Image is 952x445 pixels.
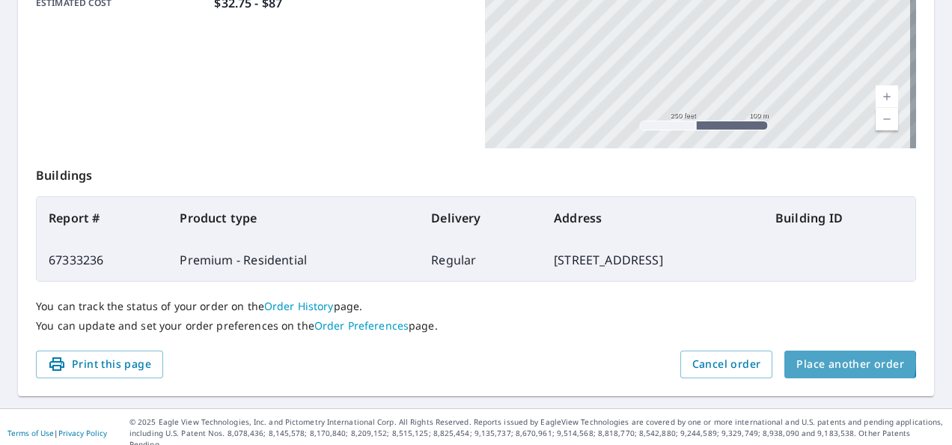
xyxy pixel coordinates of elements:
span: Cancel order [692,355,761,374]
p: You can update and set your order preferences on the page. [36,319,916,333]
a: Terms of Use [7,428,54,438]
a: Order History [264,299,334,313]
p: | [7,429,107,438]
span: Print this page [48,355,151,374]
button: Place another order [784,351,916,378]
a: Current Level 17, Zoom Out [876,108,898,130]
th: Product type [168,197,419,239]
th: Report # [37,197,168,239]
a: Privacy Policy [58,428,107,438]
a: Current Level 17, Zoom In [876,85,898,108]
button: Cancel order [680,351,773,378]
p: Buildings [36,148,916,196]
span: Place another order [796,355,904,374]
td: Premium - Residential [168,239,419,281]
td: 67333236 [37,239,168,281]
a: Order Preferences [314,318,409,333]
th: Address [542,197,763,239]
td: [STREET_ADDRESS] [542,239,763,281]
button: Print this page [36,351,163,378]
p: You can track the status of your order on the page. [36,300,916,313]
th: Delivery [419,197,542,239]
th: Building ID [763,197,915,239]
td: Regular [419,239,542,281]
